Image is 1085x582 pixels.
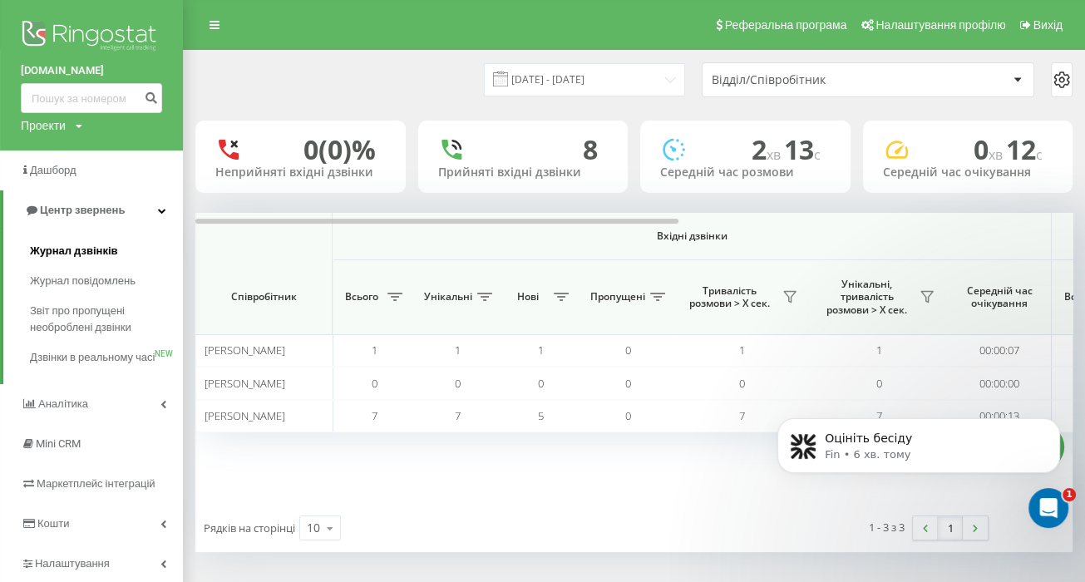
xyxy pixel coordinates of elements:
[455,376,461,391] span: 0
[204,520,295,535] span: Рядків на сторінці
[1036,145,1043,164] span: c
[974,131,1006,167] span: 0
[507,290,549,303] span: Нові
[590,290,645,303] span: Пропущені
[660,165,831,180] div: Середній час розмови
[625,343,631,358] span: 0
[438,165,609,180] div: Прийняті вхідні дзвінки
[712,73,910,87] div: Відділ/Співробітник
[876,376,882,391] span: 0
[30,236,183,266] a: Журнал дзвінків
[424,290,472,303] span: Унікальні
[341,290,382,303] span: Всього
[1006,131,1043,167] span: 12
[1028,488,1068,528] iframe: Intercom live chat
[538,376,544,391] span: 0
[725,18,847,32] span: Реферальна програма
[583,134,598,165] div: 8
[752,131,784,167] span: 2
[21,62,162,79] a: [DOMAIN_NAME]
[455,408,461,423] span: 7
[1063,488,1076,501] span: 1
[739,343,745,358] span: 1
[948,334,1052,367] td: 00:00:07
[960,284,1038,310] span: Середній час очікування
[215,165,386,180] div: Неприйняті вхідні дзвінки
[372,343,377,358] span: 1
[40,204,125,216] span: Центр звернень
[538,343,544,358] span: 1
[948,367,1052,399] td: 00:00:00
[21,17,162,58] img: Ringostat logo
[307,520,320,536] div: 10
[538,408,544,423] span: 5
[30,273,136,289] span: Журнал повідомлень
[739,408,745,423] span: 7
[883,165,1053,180] div: Середній час очікування
[38,397,88,410] span: Аналiтика
[739,376,745,391] span: 0
[3,190,183,230] a: Центр звернень
[30,296,183,343] a: Звіт про пропущені необроблені дзвінки
[682,284,777,310] span: Тривалість розмови > Х сек.
[30,343,183,372] a: Дзвінки в реальному часіNEW
[372,376,377,391] span: 0
[30,164,76,176] span: Дашборд
[784,131,821,167] span: 13
[21,83,162,113] input: Пошук за номером
[205,376,285,391] span: [PERSON_NAME]
[819,278,915,317] span: Унікальні, тривалість розмови > Х сек.
[205,343,285,358] span: [PERSON_NAME]
[30,349,155,366] span: Дзвінки в реальному часі
[30,243,118,259] span: Журнал дзвінків
[37,517,69,530] span: Кошти
[35,557,110,570] span: Налаштування
[625,376,631,391] span: 0
[30,266,183,296] a: Журнал повідомлень
[989,145,1006,164] span: хв
[37,477,155,490] span: Маркетплейс інтеграцій
[1033,18,1063,32] span: Вихід
[625,408,631,423] span: 0
[205,408,285,423] span: [PERSON_NAME]
[21,117,66,134] div: Проекти
[372,408,377,423] span: 7
[876,343,882,358] span: 1
[210,290,318,303] span: Співробітник
[875,18,1005,32] span: Налаштування профілю
[30,303,175,336] span: Звіт про пропущені необроблені дзвінки
[36,437,81,450] span: Mini CRM
[767,145,784,164] span: хв
[752,383,1085,537] iframe: Intercom notifications повідомлення
[376,229,1008,243] span: Вхідні дзвінки
[303,134,376,165] div: 0 (0)%
[455,343,461,358] span: 1
[814,145,821,164] span: c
